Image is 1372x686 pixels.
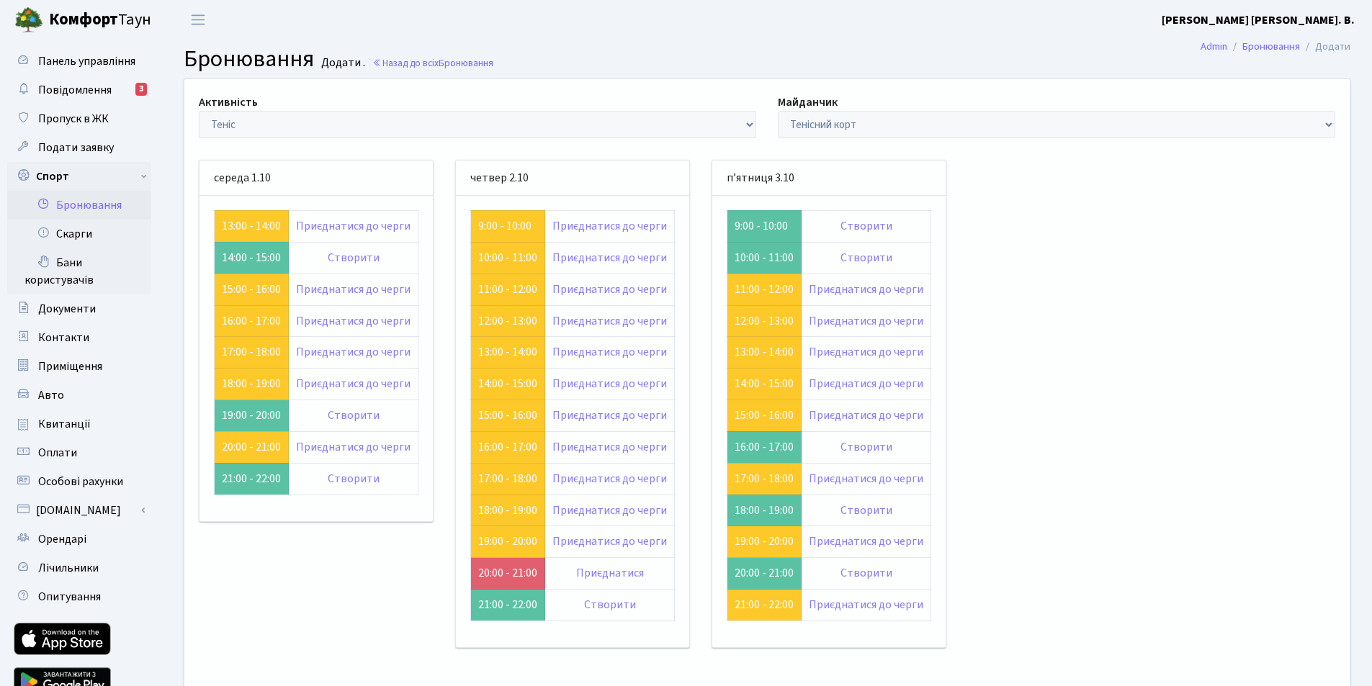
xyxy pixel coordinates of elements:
small: Додати . [318,56,365,70]
a: Створити [584,597,636,613]
a: Admin [1201,39,1227,54]
a: Створити [840,250,892,266]
a: 12:00 - 13:00 [478,313,537,329]
a: Приєднатися до черги [809,597,923,613]
a: 17:00 - 18:00 [222,344,281,360]
a: Лічильники [7,554,151,582]
a: Приєднатися до черги [296,344,411,360]
a: Приєднатися до черги [809,376,923,392]
a: Приєднатися до черги [809,281,923,297]
span: Документи [38,301,96,317]
a: Приєднатися до черги [809,533,923,549]
span: Орендарі [38,531,86,547]
a: 11:00 - 12:00 [735,281,794,297]
li: Додати [1300,39,1350,55]
span: Квитанції [38,416,91,432]
a: Створити [840,218,892,234]
div: п’ятниця 3.10 [712,161,946,196]
a: Орендарі [7,525,151,554]
a: Приєднатися до черги [552,407,667,423]
img: logo.png [14,6,43,35]
span: Приміщення [38,358,102,374]
button: Переключити навігацію [180,8,216,32]
a: Приєднатися до черги [552,344,667,360]
label: Активність [199,94,258,111]
a: Контакти [7,323,151,352]
span: Бронювання [439,56,493,70]
a: Приєднатися до черги [296,376,411,392]
span: Опитування [38,589,101,605]
a: Приєднатися до черги [809,407,923,423]
a: Приєднатися [576,565,644,581]
span: Контакти [38,330,89,346]
label: Майданчик [778,94,838,111]
a: Створити [840,565,892,581]
td: 21:00 - 22:00 [471,590,545,621]
a: Приєднатися до черги [296,281,411,297]
span: Авто [38,387,64,403]
a: Авто [7,381,151,410]
span: Панель управління [38,53,135,69]
a: 14:00 - 15:00 [735,376,794,392]
td: 16:00 - 17:00 [727,431,802,463]
span: Таун [49,8,151,32]
a: Приєднатися до черги [809,344,923,360]
a: 20:00 - 21:00 [478,565,537,581]
a: Приєднатися до черги [552,471,667,487]
a: Приєднатися до черги [296,218,411,234]
span: Особові рахунки [38,474,123,489]
span: Пропуск в ЖК [38,111,109,127]
a: Створити [328,407,380,423]
a: 12:00 - 13:00 [735,313,794,329]
a: Бани користувачів [7,248,151,294]
div: четвер 2.10 [456,161,689,196]
td: 9:00 - 10:00 [727,210,802,242]
a: Приєднатися до черги [552,533,667,549]
a: Створити [328,471,380,487]
a: Подати заявку [7,133,151,162]
a: Скарги [7,220,151,248]
a: Оплати [7,438,151,467]
a: Створити [840,439,892,455]
a: 19:00 - 20:00 [478,533,537,549]
a: Приєднатися до черги [552,281,667,297]
a: Створити [328,250,380,266]
a: Панель управління [7,47,151,76]
a: Приєднатися до черги [809,313,923,329]
span: Бронювання [184,42,314,76]
a: 9:00 - 10:00 [478,218,532,234]
span: Подати заявку [38,140,114,155]
a: Бронювання [1242,39,1300,54]
a: 13:00 - 14:00 [222,218,281,234]
td: 20:00 - 21:00 [727,558,802,590]
a: Квитанції [7,410,151,438]
a: 18:00 - 19:00 [478,502,537,518]
div: середа 1.10 [199,161,433,196]
a: 18:00 - 19:00 [222,376,281,392]
a: Приєднатися до черги [552,502,667,518]
a: 16:00 - 17:00 [478,439,537,455]
div: 3 [135,83,147,96]
a: 10:00 - 11:00 [478,250,537,266]
a: Бронювання [7,191,151,220]
a: Назад до всіхБронювання [372,56,493,70]
a: 16:00 - 17:00 [222,313,281,329]
a: Спорт [7,162,151,191]
a: Пропуск в ЖК [7,104,151,133]
a: 17:00 - 18:00 [735,471,794,487]
a: Повідомлення3 [7,76,151,104]
a: Опитування [7,582,151,611]
td: 21:00 - 22:00 [215,463,289,495]
td: 19:00 - 20:00 [215,400,289,432]
a: 20:00 - 21:00 [222,439,281,455]
b: Комфорт [49,8,118,31]
a: Документи [7,294,151,323]
a: Приєднатися до черги [552,250,667,266]
td: 10:00 - 11:00 [727,242,802,274]
a: Приєднатися до черги [552,439,667,455]
a: Приєднатися до черги [552,313,667,329]
span: Лічильники [38,560,99,576]
a: [DOMAIN_NAME] [7,496,151,525]
td: 14:00 - 15:00 [215,242,289,274]
a: Приєднатися до черги [296,439,411,455]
